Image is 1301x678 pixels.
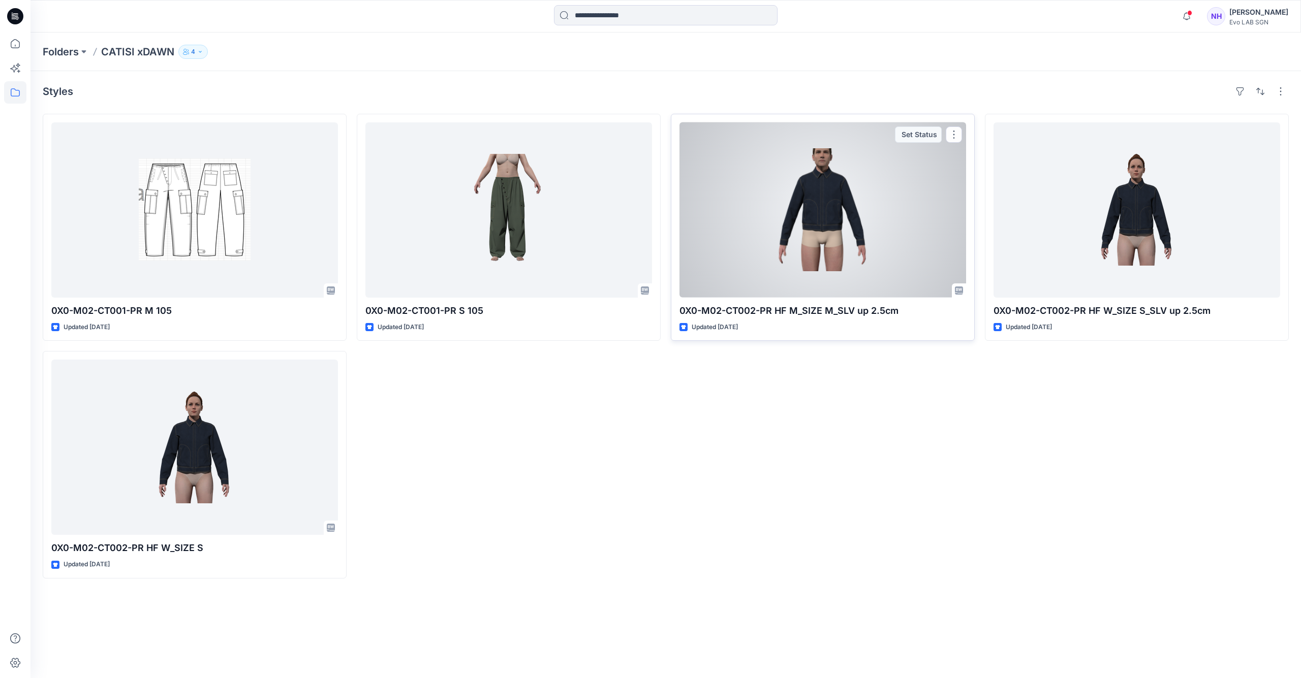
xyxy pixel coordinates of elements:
p: CATISI xDAWN [101,45,174,59]
p: 0X0-M02-CT002-PR HF W_SIZE S_SLV up 2.5cm [994,304,1280,318]
a: 0X0-M02-CT002-PR HF W_SIZE S [51,360,338,535]
p: Updated [DATE] [378,322,424,333]
a: 0X0-M02-CT002-PR HF M_SIZE M_SLV up 2.5cm [679,122,966,298]
p: Updated [DATE] [1006,322,1052,333]
p: 0X0-M02-CT001-PR M 105 [51,304,338,318]
p: Updated [DATE] [692,322,738,333]
div: [PERSON_NAME] [1229,6,1288,18]
button: 4 [178,45,208,59]
a: Folders [43,45,79,59]
a: 0X0-M02-CT001-PR S 105 [365,122,652,298]
p: 0X0-M02-CT002-PR HF M_SIZE M_SLV up 2.5cm [679,304,966,318]
p: Updated [DATE] [64,559,110,570]
div: Evo LAB SGN [1229,18,1288,26]
p: Updated [DATE] [64,322,110,333]
h4: Styles [43,85,73,98]
a: 0X0-M02-CT001-PR M 105 [51,122,338,298]
p: 0X0-M02-CT002-PR HF W_SIZE S [51,541,338,555]
p: 0X0-M02-CT001-PR S 105 [365,304,652,318]
p: 4 [191,46,195,57]
div: NH [1207,7,1225,25]
a: 0X0-M02-CT002-PR HF W_SIZE S_SLV up 2.5cm [994,122,1280,298]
